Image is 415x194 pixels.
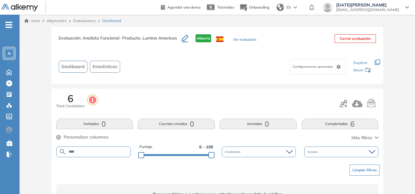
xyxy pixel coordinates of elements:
[351,135,372,141] span: Más filtros
[59,148,66,156] img: SEARCH_ALT
[353,60,367,65] span: Duplicar
[225,150,242,154] span: Incidencias
[1,4,38,12] img: Logo
[47,18,67,23] span: Alkymetrics
[59,61,87,73] button: Dashboard
[24,18,40,24] a: Inicio
[350,165,380,176] button: Limpiar filtros
[68,93,73,103] span: 6
[290,59,346,74] div: Configuraciones opcionales
[222,146,296,157] div: Incidencias
[56,119,133,129] button: Invitados0
[61,63,85,70] span: Dashboard
[6,24,12,25] i: -
[351,135,378,141] button: Más filtros
[217,5,234,10] span: Tutoriales
[90,61,120,73] button: Estadísticas
[64,134,108,140] span: Personalizar columnas
[59,34,182,47] h3: Evaluación
[336,2,399,7] span: [DATE][PERSON_NAME]
[73,18,96,23] a: Evaluaciones
[220,119,297,129] button: Iniciadas0
[304,146,378,157] div: Estado
[8,51,11,56] span: A
[161,3,200,10] a: Agendar una demo
[277,4,284,11] img: world
[80,35,177,41] span: : Analista Funcional- Producto. Lumina Americas
[293,6,297,9] img: arrow
[307,150,319,154] span: Estado
[216,36,223,42] img: ESP
[102,18,121,24] span: Dashboard
[138,119,215,129] button: Cuentas creadas0
[56,134,108,140] button: Personalizar columnas
[335,34,376,43] button: Cerrar evaluación
[139,144,152,150] span: Puntaje
[167,5,200,10] span: Agendar una demo
[196,34,211,42] span: Abierta
[239,1,269,14] button: Onboarding
[199,144,213,150] span: 0 - 100
[286,5,291,10] span: ES
[353,65,371,76] div: Mover
[336,7,399,12] span: [EMAIL_ADDRESS][DOMAIN_NAME]
[302,119,379,129] button: Completadas6
[93,63,117,70] span: Estadísticas
[56,103,85,109] span: Total Candidatos
[249,5,269,10] span: Onboarding
[293,64,334,69] span: Configuraciones opcionales
[233,37,256,43] button: Ver evaluación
